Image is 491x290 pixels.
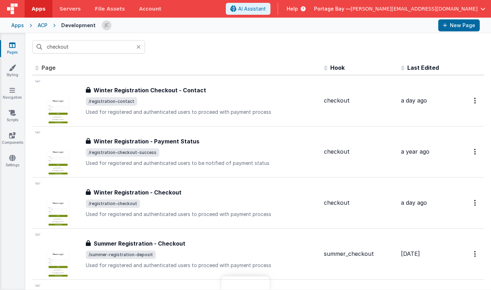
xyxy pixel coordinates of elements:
[32,5,45,12] span: Apps
[324,148,395,156] div: checkout
[401,97,427,104] span: a day ago
[42,64,56,71] span: Page
[330,64,345,71] span: Hook
[324,250,395,258] div: summer_checkout
[438,19,480,31] button: New Page
[38,22,47,29] div: ACP
[95,5,125,12] span: File Assets
[86,211,318,218] p: Used for registered and authenticated users to proceed with payment process
[61,22,96,29] div: Development
[86,199,140,208] span: /registration-checkout
[238,5,266,12] span: AI Assistant
[86,251,156,259] span: /summer-registration-deposit
[86,109,318,116] p: Used for registered and authenticated users to proceed with payment process
[324,97,395,105] div: checkout
[287,5,298,12] span: Help
[86,148,159,157] span: /registration-checkout-success
[407,64,439,71] span: Last Edited
[86,160,318,167] p: Used for registered and authenticated users to be notified of payment status
[470,144,481,159] button: Options
[94,239,185,248] h3: Summer Registration - Checkout
[32,40,145,54] input: Search pages, id's ...
[324,199,395,207] div: checkout
[226,3,270,15] button: AI Assistant
[401,250,420,257] span: [DATE]
[351,5,478,12] span: [PERSON_NAME][EMAIL_ADDRESS][DOMAIN_NAME]
[102,20,111,30] img: 5d1ca2343d4fbe88511ed98663e9c5d3
[401,148,429,155] span: a year ago
[401,199,427,206] span: a day ago
[94,188,181,197] h3: Winter Registration - Checkout
[59,5,81,12] span: Servers
[86,262,318,269] p: Used for registered and authenticated users to proceed with payment process
[470,196,481,210] button: Options
[314,5,351,12] span: Portage Bay —
[470,93,481,108] button: Options
[94,137,199,146] h3: Winter Registration - Payment Status
[94,86,206,94] h3: Winter Registration Checkout - Contact
[86,97,137,106] span: /registration-contact
[470,247,481,261] button: Options
[314,5,485,12] button: Portage Bay — [PERSON_NAME][EMAIL_ADDRESS][DOMAIN_NAME]
[11,22,24,29] div: Apps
